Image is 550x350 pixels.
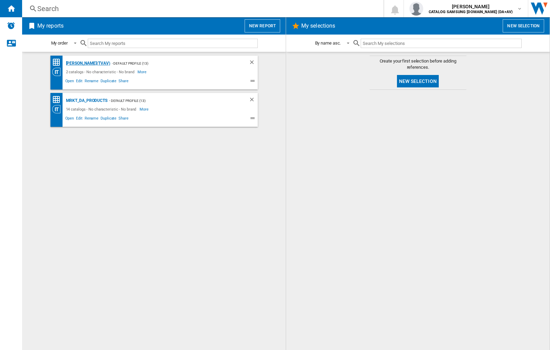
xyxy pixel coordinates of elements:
[99,78,117,86] span: Duplicate
[429,10,513,14] b: CATALOG SAMSUNG [DOMAIN_NAME] (DA+AV)
[52,58,64,67] div: Price Matrix
[300,19,336,32] h2: My selections
[88,39,258,48] input: Search My reports
[249,96,258,105] div: Delete
[64,59,110,68] div: [PERSON_NAME](TVAV)
[52,105,64,113] div: Category View
[51,40,68,46] div: My order
[52,95,64,104] div: Price Matrix
[361,39,521,48] input: Search My selections
[75,115,84,123] span: Edit
[110,59,235,68] div: - Default profile (13)
[409,2,423,16] img: profile.jpg
[370,58,466,70] span: Create your first selection before adding references.
[84,78,99,86] span: Rename
[36,19,65,32] h2: My reports
[64,78,75,86] span: Open
[75,78,84,86] span: Edit
[315,40,341,46] div: By name asc.
[64,115,75,123] span: Open
[7,21,15,30] img: alerts-logo.svg
[429,3,513,10] span: [PERSON_NAME]
[117,78,130,86] span: Share
[37,4,366,13] div: Search
[140,105,150,113] span: More
[137,68,148,76] span: More
[64,96,107,105] div: MRKT_DA_PRODUCTS
[503,19,544,32] button: New selection
[84,115,99,123] span: Rename
[107,96,235,105] div: - Default profile (13)
[245,19,280,32] button: New report
[52,68,64,76] div: Category View
[397,75,439,87] button: New selection
[99,115,117,123] span: Duplicate
[64,105,140,113] div: 14 catalogs - No characteristic - No brand
[249,59,258,68] div: Delete
[117,115,130,123] span: Share
[64,68,138,76] div: 2 catalogs - No characteristic - No brand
